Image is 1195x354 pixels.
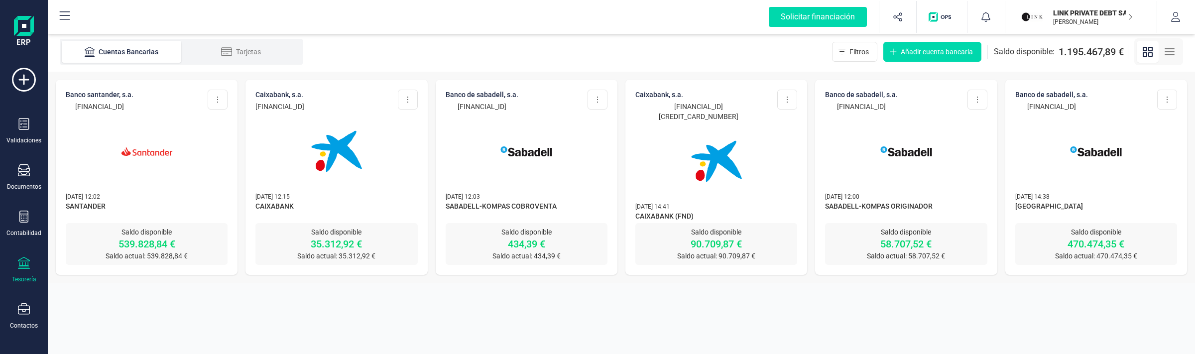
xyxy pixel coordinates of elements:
[994,46,1055,58] span: Saldo disponible:
[901,47,973,57] span: Añadir cuenta bancaria
[10,322,38,330] div: Contactos
[1015,193,1050,200] span: [DATE] 14:38
[66,90,133,100] p: BANCO SANTANDER, S.A.
[1015,90,1088,100] p: BANCO DE SABADELL, S.A.
[14,16,34,48] img: Logo Finanedi
[825,90,898,100] p: BANCO DE SABADELL, S.A.
[12,275,36,283] div: Tesorería
[832,42,877,62] button: Filtros
[66,201,228,213] span: SANTANDER
[446,251,607,261] p: Saldo actual: 434,39 €
[446,193,480,200] span: [DATE] 12:03
[201,47,281,57] div: Tarjetas
[923,1,961,33] button: Logo de OPS
[635,102,761,121] p: [FINANCIAL_ID][CREDIT_CARD_NUMBER]
[825,251,987,261] p: Saldo actual: 58.707,52 €
[883,42,981,62] button: Añadir cuenta bancaria
[6,229,41,237] div: Contabilidad
[825,237,987,251] p: 58.707,52 €
[929,12,955,22] img: Logo de OPS
[635,251,797,261] p: Saldo actual: 90.709,87 €
[255,102,304,112] p: [FINANCIAL_ID]
[255,90,304,100] p: CAIXABANK, S.A.
[446,201,607,213] span: SABADELL-KOMPAS COBROVENTA
[769,7,867,27] div: Solicitar financiación
[66,251,228,261] p: Saldo actual: 539.828,84 €
[635,90,761,100] p: CAIXABANK, S.A.
[825,201,987,213] span: SABADELL-KOMPAS ORIGINADOR
[1015,201,1177,213] span: [GEOGRAPHIC_DATA]
[635,203,670,210] span: [DATE] 14:41
[757,1,879,33] button: Solicitar financiación
[255,237,417,251] p: 35.312,92 €
[66,102,133,112] p: [FINANCIAL_ID]
[1053,8,1133,18] p: LINK PRIVATE DEBT SA
[255,251,417,261] p: Saldo actual: 35.312,92 €
[825,227,987,237] p: Saldo disponible
[255,201,417,213] span: CAIXABANK
[1015,251,1177,261] p: Saldo actual: 470.474,35 €
[825,102,898,112] p: [FINANCIAL_ID]
[66,237,228,251] p: 539.828,84 €
[849,47,869,57] span: Filtros
[825,193,859,200] span: [DATE] 12:00
[1059,45,1124,59] span: 1.195.467,89 €
[446,90,518,100] p: BANCO DE SABADELL, S.A.
[7,183,41,191] div: Documentos
[1015,237,1177,251] p: 470.474,35 €
[82,47,161,57] div: Cuentas Bancarias
[635,237,797,251] p: 90.709,87 €
[1015,102,1088,112] p: [FINANCIAL_ID]
[1017,1,1145,33] button: LILINK PRIVATE DEBT SA[PERSON_NAME]
[446,237,607,251] p: 434,39 €
[446,227,607,237] p: Saldo disponible
[1053,18,1133,26] p: [PERSON_NAME]
[1021,6,1043,28] img: LI
[635,227,797,237] p: Saldo disponible
[255,193,290,200] span: [DATE] 12:15
[446,102,518,112] p: [FINANCIAL_ID]
[66,227,228,237] p: Saldo disponible
[635,211,797,223] span: CAIXABANK (FND)
[1015,227,1177,237] p: Saldo disponible
[66,193,100,200] span: [DATE] 12:02
[6,136,41,144] div: Validaciones
[255,227,417,237] p: Saldo disponible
